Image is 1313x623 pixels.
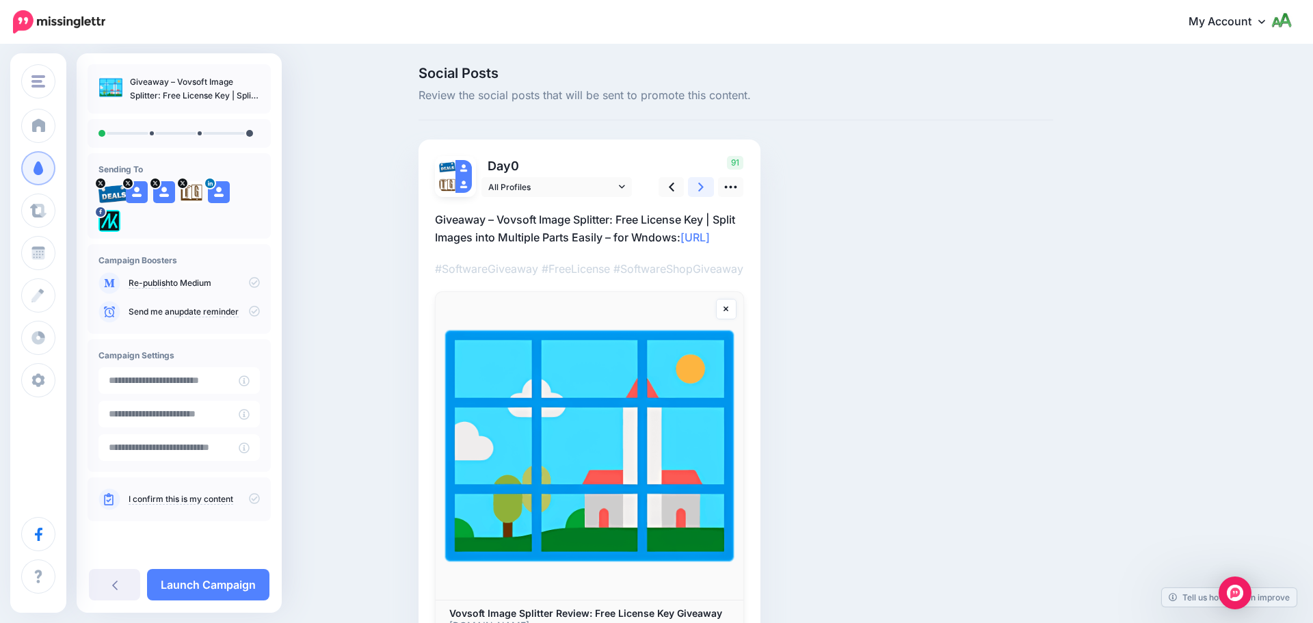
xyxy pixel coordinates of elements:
img: agK0rCH6-27705.jpg [181,181,202,203]
b: Vovsoft Image Splitter Review: Free License Key Giveaway [449,607,722,619]
h4: Campaign Boosters [98,255,260,265]
p: Send me an [129,306,260,318]
p: Day [481,156,634,176]
a: Tell us how we can improve [1162,588,1297,607]
img: 27626fcb9b125b6c47e73ba30de0e2c9_thumb.jpg [98,75,123,100]
a: My Account [1175,5,1292,39]
p: #SoftwareGiveaway #FreeLicense #SoftwareShopGiveaway [435,260,744,278]
img: 95cf0fca748e57b5e67bba0a1d8b2b21-27699.png [98,181,129,203]
div: Open Intercom Messenger [1219,576,1251,609]
a: [URL] [680,230,710,244]
h4: Campaign Settings [98,350,260,360]
img: 300371053_782866562685722_1733786435366177641_n-bsa128417.png [98,210,120,232]
span: Social Posts [419,66,1053,80]
img: user_default_image.png [126,181,148,203]
img: user_default_image.png [153,181,175,203]
p: Giveaway – Vovsoft Image Splitter: Free License Key | Split Images into Multiple Parts Easily – f... [435,211,744,246]
span: 0 [511,159,519,173]
img: Vovsoft Image Splitter Review: Free License Key Giveaway [436,292,743,600]
span: Review the social posts that will be sent to promote this content. [419,87,1053,105]
img: agK0rCH6-27705.jpg [439,176,455,193]
a: All Profiles [481,177,632,197]
p: to Medium [129,277,260,289]
h4: Sending To [98,164,260,174]
img: 95cf0fca748e57b5e67bba0a1d8b2b21-27699.png [439,160,455,172]
a: I confirm this is my content [129,494,233,505]
img: user_default_image.png [455,176,472,193]
span: 91 [727,156,743,170]
p: Giveaway – Vovsoft Image Splitter: Free License Key | Split Images into Multiple Parts Easily – f... [130,75,260,103]
img: user_default_image.png [455,160,472,176]
img: user_default_image.png [208,181,230,203]
img: menu.png [31,75,45,88]
a: update reminder [174,306,239,317]
span: All Profiles [488,180,615,194]
img: Missinglettr [13,10,105,34]
a: Re-publish [129,278,170,289]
